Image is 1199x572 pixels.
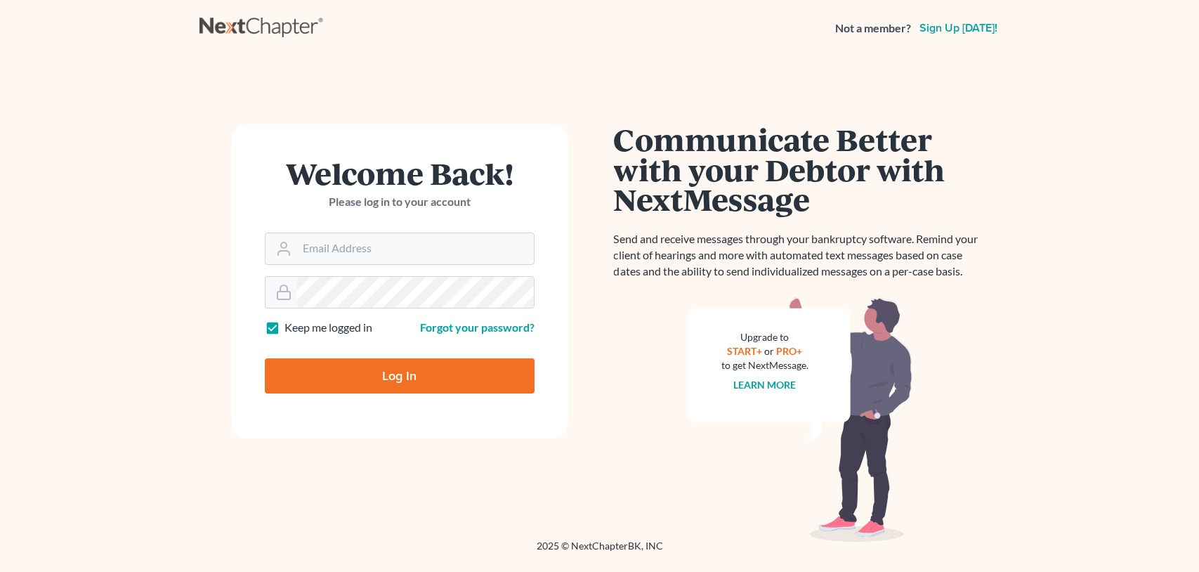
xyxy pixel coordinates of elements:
[614,124,986,214] h1: Communicate Better with your Debtor with NextMessage
[265,158,535,188] h1: Welcome Back!
[265,358,535,394] input: Log In
[835,20,911,37] strong: Not a member?
[284,320,372,336] label: Keep me logged in
[420,320,535,334] a: Forgot your password?
[688,297,912,542] img: nextmessage_bg-59042aed3d76b12b5cd301f8e5b87938c9018125f34e5fa2b7a6b67550977c72.svg
[297,233,534,264] input: Email Address
[727,345,762,357] a: START+
[721,330,808,344] div: Upgrade to
[614,231,986,280] p: Send and receive messages through your bankruptcy software. Remind your client of hearings and mo...
[733,379,796,391] a: Learn more
[917,22,1000,34] a: Sign up [DATE]!
[199,539,1000,564] div: 2025 © NextChapterBK, INC
[265,194,535,210] p: Please log in to your account
[764,345,774,357] span: or
[721,358,808,372] div: to get NextMessage.
[776,345,802,357] a: PRO+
